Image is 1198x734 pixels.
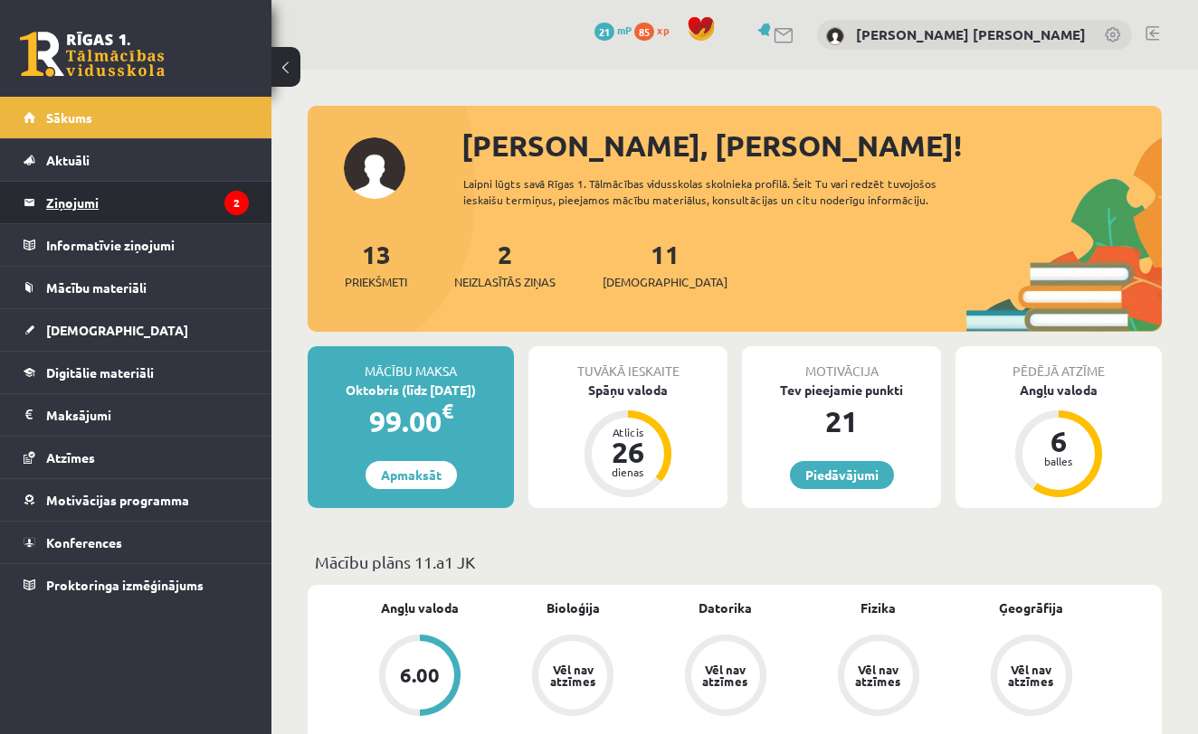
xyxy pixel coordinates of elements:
a: Angļu valoda [381,598,459,617]
a: Atzīmes [24,437,249,478]
span: Proktoringa izmēģinājums [46,577,204,593]
a: [PERSON_NAME] [PERSON_NAME] [856,25,1086,43]
span: 85 [634,23,654,41]
legend: Maksājumi [46,394,249,436]
div: Vēl nav atzīmes [853,663,904,687]
a: Rīgas 1. Tālmācības vidusskola [20,32,165,77]
span: xp [657,23,669,37]
div: Tev pieejamie punkti [742,381,941,400]
div: 26 [601,438,655,466]
a: Vēl nav atzīmes [497,635,650,720]
div: Vēl nav atzīmes [700,663,751,687]
div: balles [1032,456,1086,466]
a: Fizika [860,598,896,617]
a: Ģeogrāfija [999,598,1063,617]
div: Tuvākā ieskaite [528,346,727,381]
p: Mācību plāns 11.a1 JK [315,550,1155,574]
a: 11[DEMOGRAPHIC_DATA] [603,238,727,291]
span: Neizlasītās ziņas [454,273,556,291]
a: Ziņojumi2 [24,182,249,223]
a: Motivācijas programma [24,479,249,521]
a: [DEMOGRAPHIC_DATA] [24,309,249,351]
div: Mācību maksa [308,346,514,381]
a: 85 xp [634,23,678,37]
div: [PERSON_NAME], [PERSON_NAME]! [461,124,1162,167]
a: 21 mP [594,23,632,37]
div: Motivācija [742,346,941,381]
img: Paula Nikola Cišeiko [826,27,844,45]
a: Vēl nav atzīmes [955,635,1108,720]
span: Mācību materiāli [46,279,147,296]
a: Aktuāli [24,139,249,181]
span: Atzīmes [46,449,95,466]
div: dienas [601,466,655,477]
a: 2Neizlasītās ziņas [454,238,556,291]
div: 6.00 [400,665,440,685]
span: € [442,398,453,424]
legend: Ziņojumi [46,182,249,223]
div: Oktobris (līdz [DATE]) [308,381,514,400]
legend: Informatīvie ziņojumi [46,224,249,266]
div: 6 [1032,427,1086,456]
div: 99.00 [308,400,514,443]
a: Vēl nav atzīmes [650,635,803,720]
div: Atlicis [601,427,655,438]
i: 2 [224,191,249,215]
a: Vēl nav atzīmes [802,635,955,720]
div: Spāņu valoda [528,381,727,400]
span: Sākums [46,109,92,126]
span: Aktuāli [46,152,90,168]
div: Laipni lūgts savā Rīgas 1. Tālmācības vidusskolas skolnieka profilā. Šeit Tu vari redzēt tuvojošo... [463,175,975,208]
a: Digitālie materiāli [24,352,249,393]
div: Pēdējā atzīme [956,346,1162,381]
a: Sākums [24,97,249,138]
a: 6.00 [344,635,497,720]
a: Mācību materiāli [24,267,249,308]
div: 21 [742,400,941,443]
div: Vēl nav atzīmes [1006,663,1057,687]
span: Digitālie materiāli [46,364,154,381]
span: 21 [594,23,614,41]
a: 13Priekšmeti [345,238,407,291]
a: Bioloģija [547,598,600,617]
span: Priekšmeti [345,273,407,291]
div: Vēl nav atzīmes [547,663,598,687]
a: Maksājumi [24,394,249,436]
span: Motivācijas programma [46,492,189,508]
span: [DEMOGRAPHIC_DATA] [603,273,727,291]
a: Spāņu valoda Atlicis 26 dienas [528,381,727,500]
a: Piedāvājumi [790,461,894,489]
a: Angļu valoda 6 balles [956,381,1162,500]
div: Angļu valoda [956,381,1162,400]
a: Apmaksāt [366,461,457,489]
a: Informatīvie ziņojumi [24,224,249,266]
a: Konferences [24,522,249,563]
a: Datorika [699,598,752,617]
span: [DEMOGRAPHIC_DATA] [46,322,188,338]
span: Konferences [46,534,122,550]
span: mP [617,23,632,37]
a: Proktoringa izmēģinājums [24,564,249,606]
